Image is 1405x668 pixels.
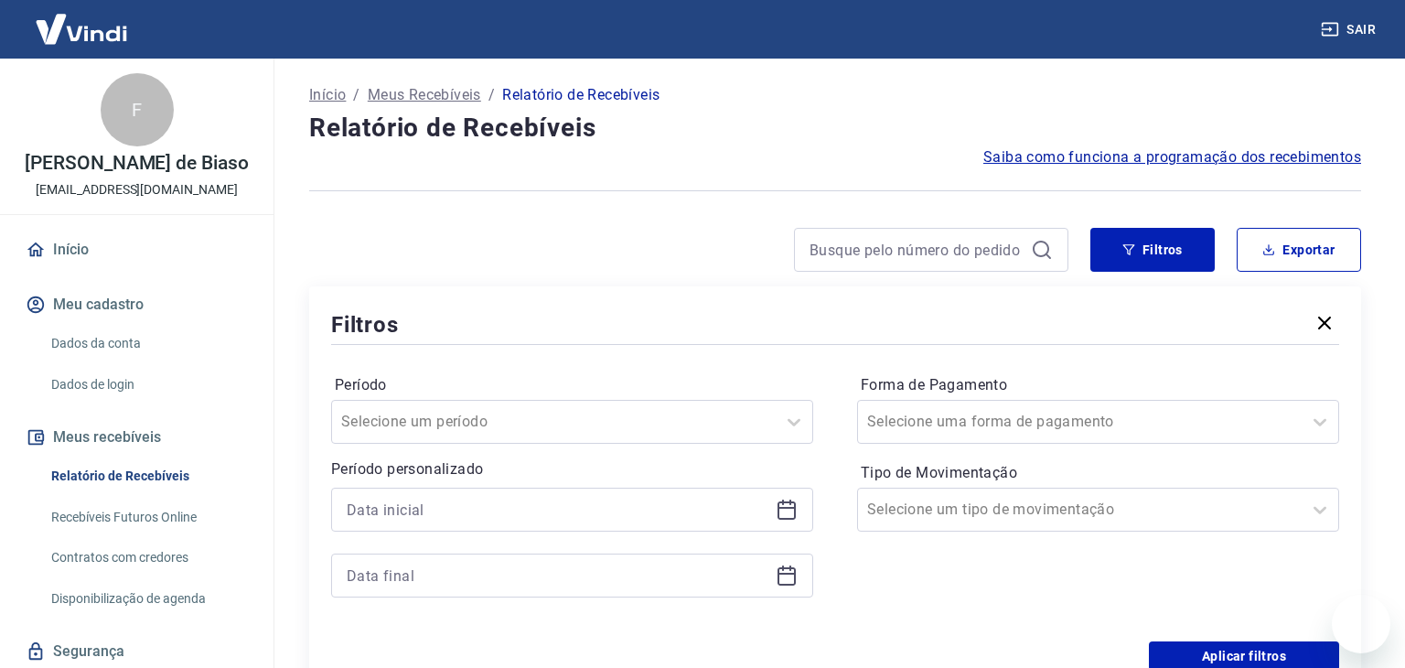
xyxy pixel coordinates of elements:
[331,458,813,480] p: Período personalizado
[502,84,660,106] p: Relatório de Recebíveis
[44,458,252,495] a: Relatório de Recebíveis
[1090,228,1215,272] button: Filtros
[368,84,481,106] a: Meus Recebíveis
[44,580,252,618] a: Disponibilização de agenda
[1317,13,1383,47] button: Sair
[353,84,359,106] p: /
[488,84,495,106] p: /
[1332,595,1390,653] iframe: Botão para abrir a janela de mensagens
[309,110,1361,146] h4: Relatório de Recebíveis
[22,285,252,325] button: Meu cadastro
[44,539,252,576] a: Contratos com credores
[44,325,252,362] a: Dados da conta
[810,236,1024,264] input: Busque pelo número do pedido
[347,562,768,589] input: Data final
[44,366,252,404] a: Dados de login
[1237,228,1361,272] button: Exportar
[347,496,768,523] input: Data inicial
[22,1,141,57] img: Vindi
[25,154,249,173] p: [PERSON_NAME] de Biaso
[861,374,1335,396] label: Forma de Pagamento
[22,230,252,270] a: Início
[335,374,810,396] label: Período
[36,180,238,199] p: [EMAIL_ADDRESS][DOMAIN_NAME]
[101,73,174,146] div: F
[44,499,252,536] a: Recebíveis Futuros Online
[22,417,252,458] button: Meus recebíveis
[861,462,1335,484] label: Tipo de Movimentação
[309,84,346,106] a: Início
[331,310,399,339] h5: Filtros
[983,146,1361,168] a: Saiba como funciona a programação dos recebimentos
